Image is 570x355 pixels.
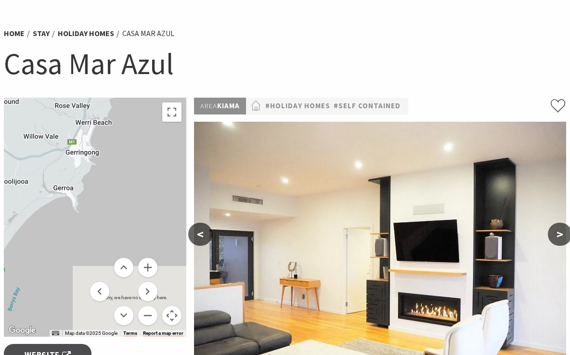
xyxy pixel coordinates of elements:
button: Move left [90,282,109,301]
a: Open this area in Google Maps (opens a new window) [6,324,38,337]
span: Area [200,101,217,110]
button: Move down [114,306,133,325]
a: Holiday Homes [58,28,114,38]
a: Home [4,28,25,38]
button: Move right [138,282,157,301]
button: < [188,223,212,246]
button: Map camera controls [162,306,181,325]
button: Zoom in [138,258,157,277]
button: Move up [114,258,133,277]
a: Terms (opens in new tab) [123,330,137,336]
span: Map data ©2025 Google [65,330,117,336]
button: Keyboard shortcuts [52,330,59,337]
button: Toggle fullscreen view [162,102,181,122]
h1: Casa Mar Azul [4,45,566,83]
p: Kiama [194,98,246,114]
li: Casa Mar Azul [122,27,174,39]
a: Stay [33,28,50,38]
a: #Holiday Homes [265,100,330,112]
a: #Self Contained [334,100,401,112]
img: Google [6,324,38,337]
button: Zoom out [138,306,157,325]
a: Report a map error [143,330,183,336]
